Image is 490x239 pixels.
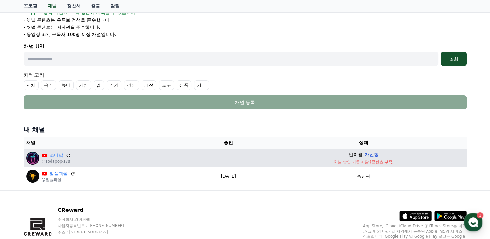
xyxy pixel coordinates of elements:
[196,137,261,149] th: 승인
[357,173,370,180] p: 승인됨
[365,151,379,158] button: 재신청
[177,80,191,90] label: 상품
[37,99,454,106] div: 채널 등록
[59,195,67,200] span: 대화
[194,80,209,90] label: 기타
[24,95,467,109] button: 채널 등록
[94,80,104,90] label: 앱
[199,154,258,161] p: -
[26,152,39,165] img: 소다팝
[124,80,139,90] label: 강의
[100,195,108,200] span: 설정
[76,80,91,90] label: 게임
[43,185,84,201] a: 1대화
[142,80,156,90] label: 패션
[24,71,467,90] div: 카테고리
[199,173,258,180] p: [DATE]
[26,170,39,183] img: 알쓸과썰
[58,230,137,235] p: 주소 : [STREET_ADDRESS]
[263,159,464,165] p: 채널 승인 기준 미달 (콘텐츠 부족)
[24,80,39,90] label: 전체
[159,80,174,90] label: 도구
[58,217,137,222] p: 주식회사 와이피랩
[107,80,121,90] label: 기기
[20,195,24,200] span: 홈
[261,137,466,149] th: 상태
[59,80,74,90] label: 뷰티
[41,80,56,90] label: 음식
[42,159,71,164] p: @sodapop-s7s
[443,56,464,62] div: 조회
[24,125,467,134] h4: 내 채널
[66,185,68,190] span: 1
[2,185,43,201] a: 홈
[349,151,362,158] p: 반려됨
[50,152,63,159] a: 소다팝
[24,17,111,23] p: - 채널 콘텐츠는 유튜브 정책을 준수합니다.
[84,185,124,201] a: 설정
[24,43,467,66] div: 채널 URL
[441,52,467,66] button: 조회
[24,31,116,38] p: - 동영상 3개, 구독자 100명 이상 채널입니다.
[58,223,137,228] p: 사업자등록번호 : [PHONE_NUMBER]
[42,177,75,182] p: @알쓸과썰
[58,206,137,214] p: CReward
[24,137,196,149] th: 채널
[24,24,100,30] p: - 채널 콘텐츠는 저작권을 준수합니다.
[50,170,68,177] a: 알쓸과썰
